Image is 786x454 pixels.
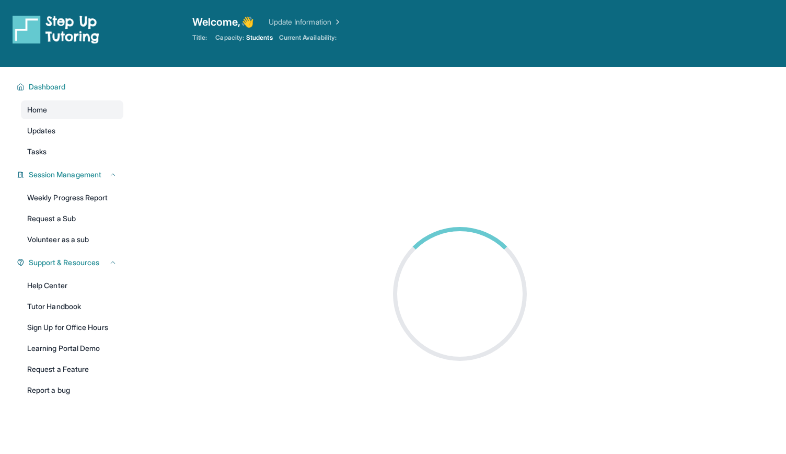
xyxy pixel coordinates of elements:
[21,360,123,379] a: Request a Feature
[29,257,99,268] span: Support & Resources
[21,276,123,295] a: Help Center
[246,33,273,42] span: Students
[21,381,123,400] a: Report a bug
[27,126,56,136] span: Updates
[21,142,123,161] a: Tasks
[25,82,117,92] button: Dashboard
[21,121,123,140] a: Updates
[21,209,123,228] a: Request a Sub
[21,188,123,207] a: Weekly Progress Report
[21,100,123,119] a: Home
[13,15,99,44] img: logo
[331,17,342,27] img: Chevron Right
[21,297,123,316] a: Tutor Handbook
[29,169,101,180] span: Session Management
[25,169,117,180] button: Session Management
[29,82,66,92] span: Dashboard
[215,33,244,42] span: Capacity:
[25,257,117,268] button: Support & Resources
[192,15,254,29] span: Welcome, 👋
[21,230,123,249] a: Volunteer as a sub
[192,33,207,42] span: Title:
[21,339,123,358] a: Learning Portal Demo
[27,105,47,115] span: Home
[269,17,342,27] a: Update Information
[27,146,47,157] span: Tasks
[21,318,123,337] a: Sign Up for Office Hours
[279,33,337,42] span: Current Availability:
